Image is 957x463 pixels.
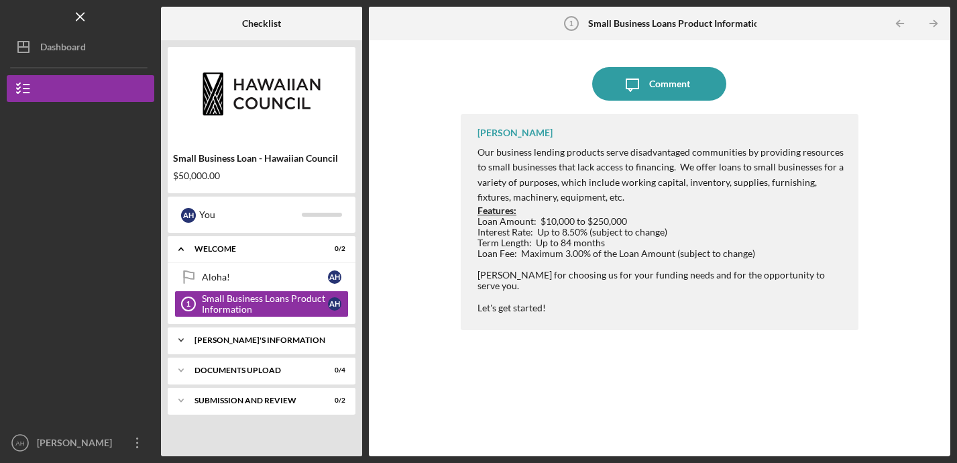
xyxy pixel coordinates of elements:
div: Let's get started! [477,303,845,313]
div: Dashboard [40,34,86,64]
div: [PERSON_NAME]'S INFORMATION [194,336,339,344]
span: Loan Fee: Maximum 3.00% of the Loan Amount (subject to change) [477,248,755,259]
text: AH [15,440,24,447]
div: $50,000.00 [173,170,350,181]
div: SUBMISSION AND REVIEW [194,397,312,405]
b: Checklist [242,18,281,29]
div: Aloha! [202,272,328,282]
div: WELCOME [194,245,312,253]
div: A H [328,297,341,311]
div: Small Business Loan - Hawaiian Council [173,153,350,164]
span: Loan Amount: $10,000 to $250,000 [477,215,627,227]
div: A H [328,270,341,284]
span: Our business lending products serve disadvantaged communities by providing resources to small bus... [477,146,844,203]
span: Interest Rate: Up to 8.50% (subject to change) [477,226,667,238]
div: [PERSON_NAME] for choosing us for your funding needs and for the opportunity to serve you. [477,270,845,291]
div: You [199,203,302,226]
tspan: 1 [569,19,573,28]
div: 0 / 2 [321,397,345,405]
div: [PERSON_NAME] [477,127,553,138]
div: [PERSON_NAME] [34,429,121,460]
b: Small Business Loans Product Information [588,18,765,29]
span: Term Length: Up to 84 months [477,237,605,248]
div: A H [181,208,196,223]
a: Aloha!AH [174,264,349,291]
a: 1Small Business Loans Product InformationAH [174,291,349,317]
div: Small Business Loans Product Information [202,293,328,315]
div: DOCUMENTS UPLOAD [194,366,312,374]
img: Product logo [168,54,355,134]
div: 0 / 2 [321,245,345,253]
div: Comment [649,67,690,101]
strong: Features: [477,205,516,216]
button: AH[PERSON_NAME] [7,429,154,456]
tspan: 1 [186,300,190,308]
div: 0 / 4 [321,366,345,374]
button: Comment [592,67,726,101]
button: Dashboard [7,34,154,60]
